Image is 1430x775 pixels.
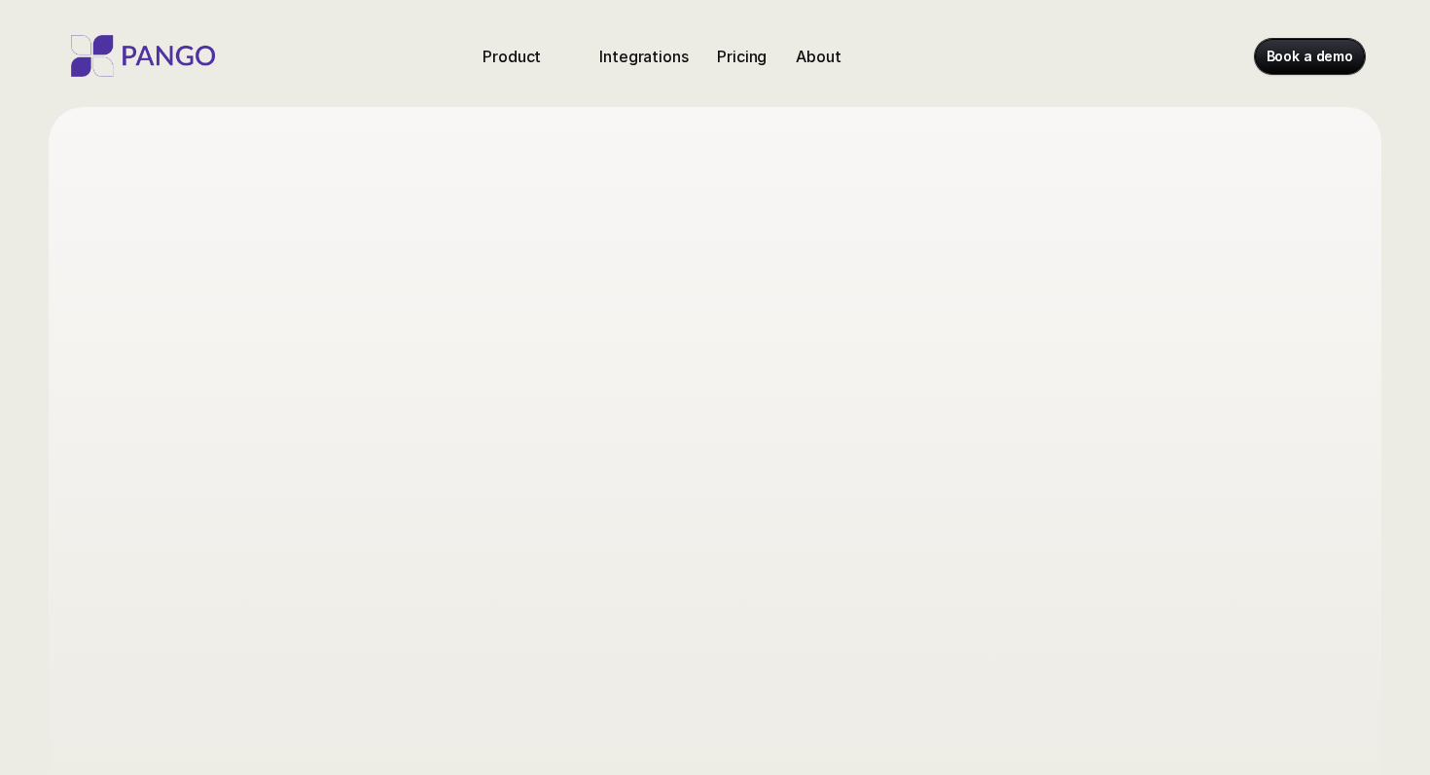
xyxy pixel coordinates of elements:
p: Pricing [717,45,767,68]
a: Book a demo [1255,39,1365,74]
a: Integrations [591,41,696,72]
p: Book a demo [1267,47,1353,66]
p: Product [483,45,541,68]
img: Next Arrow [1231,416,1260,445]
img: Back Arrow [853,416,882,445]
p: About [796,45,840,68]
button: Previous [853,416,882,445]
button: Next [1231,416,1260,445]
a: Pricing [709,41,774,72]
a: About [788,41,848,72]
p: Integrations [599,45,688,68]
